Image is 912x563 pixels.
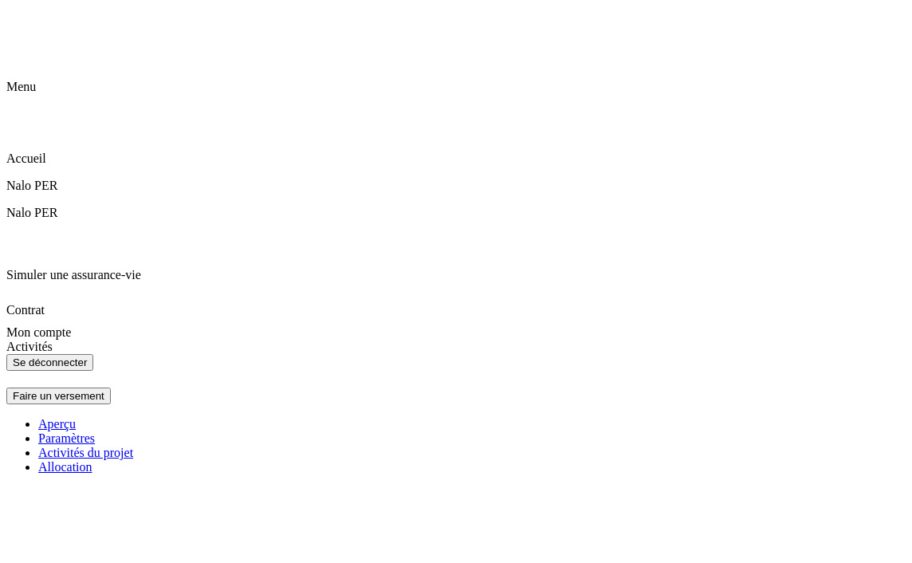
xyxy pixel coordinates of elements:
[6,354,93,371] button: Se déconnecter
[6,268,906,282] p: Simuler une assurance-vie
[6,340,53,353] span: Activités
[6,179,906,193] p: Nalo PER
[6,80,36,93] span: Menu
[38,446,906,460] a: Activités du projet
[6,206,906,220] p: Nalo PER
[13,390,104,402] div: Faire un versement
[38,460,906,474] a: Allocation
[6,388,111,404] button: Faire un versement
[6,303,45,317] span: Contrat
[6,233,906,282] div: Simuler une assurance-vie
[6,325,71,339] span: Mon compte
[6,152,906,166] p: Accueil
[6,116,906,166] div: Accueil
[13,356,87,368] div: Se déconnecter
[38,417,906,431] a: Aperçu
[38,431,906,446] a: Paramètres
